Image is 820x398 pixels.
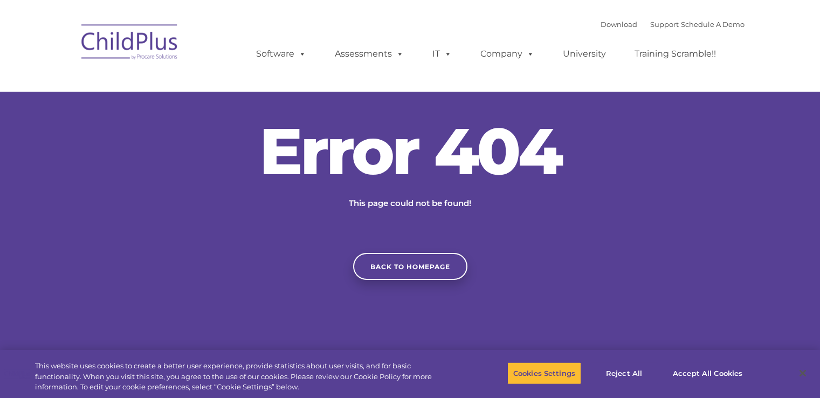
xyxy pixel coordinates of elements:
font: | [601,20,745,29]
a: Schedule A Demo [681,20,745,29]
a: IT [422,43,463,65]
h2: Error 404 [249,119,572,183]
a: Assessments [324,43,415,65]
a: Support [650,20,679,29]
button: Reject All [590,362,658,385]
a: Download [601,20,637,29]
a: Software [245,43,317,65]
button: Cookies Settings [507,362,581,385]
p: This page could not be found! [297,197,523,210]
button: Accept All Cookies [667,362,748,385]
a: Training Scramble!! [624,43,727,65]
button: Close [791,361,815,385]
img: ChildPlus by Procare Solutions [76,17,184,71]
a: Back to homepage [353,253,467,280]
a: University [552,43,617,65]
div: This website uses cookies to create a better user experience, provide statistics about user visit... [35,361,451,393]
a: Company [470,43,545,65]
